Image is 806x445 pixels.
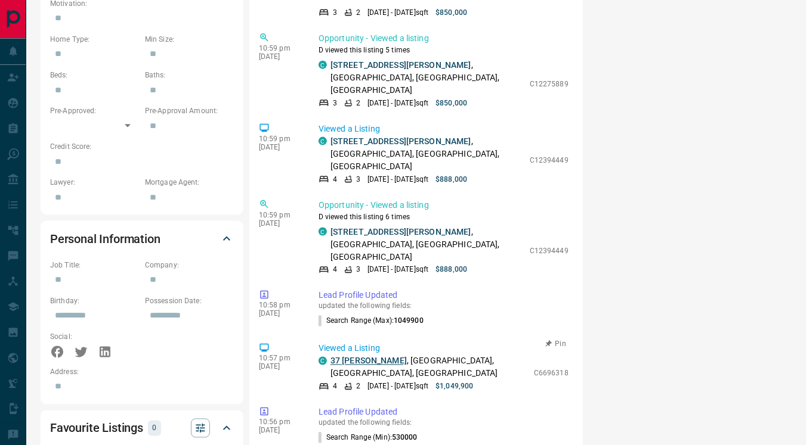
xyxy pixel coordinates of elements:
[50,229,160,248] h2: Personal Information
[368,264,428,275] p: [DATE] - [DATE] sqft
[530,245,569,256] p: C12394449
[145,296,234,307] p: Possession Date:
[319,137,327,145] div: condos.ca
[319,357,327,365] div: condos.ca
[145,70,234,80] p: Baths:
[259,418,301,427] p: 10:56 pm
[331,226,524,263] p: , [GEOGRAPHIC_DATA], [GEOGRAPHIC_DATA], [GEOGRAPHIC_DATA]
[50,296,139,307] p: Birthday:
[145,34,234,45] p: Min Size:
[331,355,528,380] p: , [GEOGRAPHIC_DATA], [GEOGRAPHIC_DATA], [GEOGRAPHIC_DATA]
[436,264,467,275] p: $888,000
[50,70,139,80] p: Beds:
[539,339,573,350] button: Pin
[319,419,569,427] p: updated the following fields:
[356,381,360,392] p: 2
[319,61,327,69] div: condos.ca
[436,7,467,18] p: $850,000
[259,310,301,318] p: [DATE]
[319,228,327,236] div: condos.ca
[319,290,569,302] p: Lead Profile Updated
[259,301,301,310] p: 10:58 pm
[145,177,234,188] p: Mortgage Agent:
[356,174,360,185] p: 3
[394,317,424,325] span: 1049900
[259,211,301,219] p: 10:59 pm
[356,7,360,18] p: 2
[319,211,569,222] p: D viewed this listing 6 times
[319,32,569,45] p: Opportunity - Viewed a listing
[530,155,569,166] p: C12394449
[145,105,234,116] p: Pre-Approval Amount:
[259,427,301,435] p: [DATE]
[436,98,467,108] p: $850,000
[50,177,139,188] p: Lawyer:
[319,406,569,419] p: Lead Profile Updated
[356,264,360,275] p: 3
[331,59,524,97] p: , [GEOGRAPHIC_DATA], [GEOGRAPHIC_DATA], [GEOGRAPHIC_DATA]
[259,44,301,52] p: 10:59 pm
[259,363,301,371] p: [DATE]
[333,7,337,18] p: 3
[331,135,524,173] p: , [GEOGRAPHIC_DATA], [GEOGRAPHIC_DATA], [GEOGRAPHIC_DATA]
[319,432,418,443] p: Search Range (Min) :
[319,343,569,355] p: Viewed a Listing
[259,143,301,151] p: [DATE]
[50,332,139,343] p: Social:
[259,52,301,61] p: [DATE]
[259,135,301,143] p: 10:59 pm
[50,367,234,378] p: Address:
[392,434,418,442] span: 530000
[368,381,428,392] p: [DATE] - [DATE] sqft
[356,98,360,108] p: 2
[436,174,467,185] p: $888,000
[331,356,407,366] a: 37 [PERSON_NAME]
[368,174,428,185] p: [DATE] - [DATE] sqft
[333,174,337,185] p: 4
[50,34,139,45] p: Home Type:
[368,98,428,108] p: [DATE] - [DATE] sqft
[50,414,234,443] div: Favourite Listings0
[50,141,234,152] p: Credit Score:
[331,60,471,70] a: [STREET_ADDRESS][PERSON_NAME]
[259,354,301,363] p: 10:57 pm
[50,419,143,438] h2: Favourite Listings
[152,422,158,435] p: 0
[319,123,569,135] p: Viewed a Listing
[50,260,139,271] p: Job Title:
[319,316,424,326] p: Search Range (Max) :
[50,225,234,253] div: Personal Information
[534,368,569,379] p: C6696318
[436,381,473,392] p: $1,049,900
[145,260,234,271] p: Company:
[333,98,337,108] p: 3
[319,45,569,55] p: D viewed this listing 5 times
[319,199,569,211] p: Opportunity - Viewed a listing
[319,302,569,310] p: updated the following fields:
[331,227,471,236] a: [STREET_ADDRESS][PERSON_NAME]
[50,105,139,116] p: Pre-Approved:
[259,219,301,228] p: [DATE]
[368,7,428,18] p: [DATE] - [DATE] sqft
[530,79,569,89] p: C12275889
[333,264,337,275] p: 4
[331,136,471,146] a: [STREET_ADDRESS][PERSON_NAME]
[333,381,337,392] p: 4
